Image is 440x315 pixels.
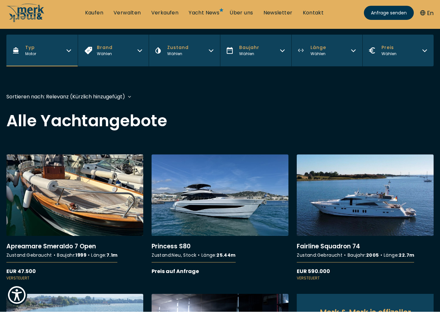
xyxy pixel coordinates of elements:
button: TypMotor [6,38,78,70]
div: Wählen [239,54,259,60]
button: BrandWählen [78,38,149,70]
span: Motor [25,54,36,60]
span: Anfrage senden [371,13,407,20]
div: Wählen [97,54,113,60]
a: Anfrage senden [364,9,414,23]
span: Baujahr [239,47,259,54]
div: Sortieren nach: Relevanz (Kürzlich hinzugefügt) [6,96,125,104]
a: More details aboutApreamare Smeraldo 7 Open [6,158,143,284]
div: Wählen [381,54,397,60]
a: Verwalten [114,12,141,20]
button: ZustandWählen [149,38,220,70]
span: Preis [381,47,397,54]
button: PreisWählen [362,38,434,70]
a: Yacht News [189,12,219,20]
a: Über uns [230,12,253,20]
span: Zustand [167,47,189,54]
div: Wählen [310,54,326,60]
a: More details aboutPrincess S80 [152,158,288,278]
a: Newsletter [263,12,293,20]
button: Show Accessibility Preferences [6,288,27,309]
span: Länge [310,47,326,54]
a: Kaufen [85,12,103,20]
button: LängeWählen [291,38,363,70]
a: Verkaufen [151,12,179,20]
span: Typ [25,47,36,54]
span: Brand [97,47,113,54]
button: BaujahrWählen [220,38,291,70]
button: En [420,12,434,21]
a: Kontakt [303,12,324,20]
div: Wählen [167,54,189,60]
h2: Alle Yachtangebote [6,116,434,132]
a: More details aboutFairline Squadron 74 [297,158,434,284]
